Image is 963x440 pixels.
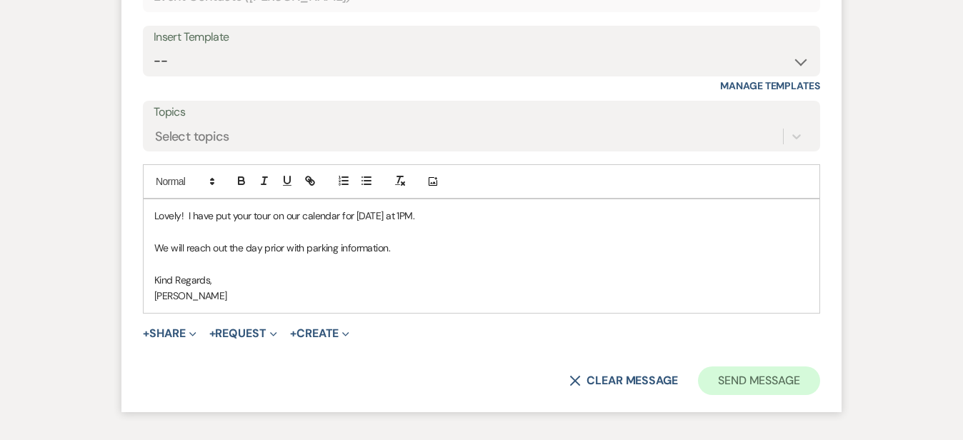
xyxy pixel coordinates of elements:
[154,208,809,224] p: Lovely! I have put your tour on our calendar for [DATE] at 1PM.
[290,328,349,339] button: Create
[154,102,809,123] label: Topics
[155,127,229,146] div: Select topics
[720,79,820,92] a: Manage Templates
[154,240,809,256] p: We will reach out the day prior with parking information.
[154,288,809,304] p: [PERSON_NAME]
[154,272,809,288] p: Kind Regards,
[143,328,149,339] span: +
[209,328,216,339] span: +
[143,328,196,339] button: Share
[154,27,809,48] div: Insert Template
[698,366,820,395] button: Send Message
[209,328,277,339] button: Request
[290,328,296,339] span: +
[569,375,678,386] button: Clear message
